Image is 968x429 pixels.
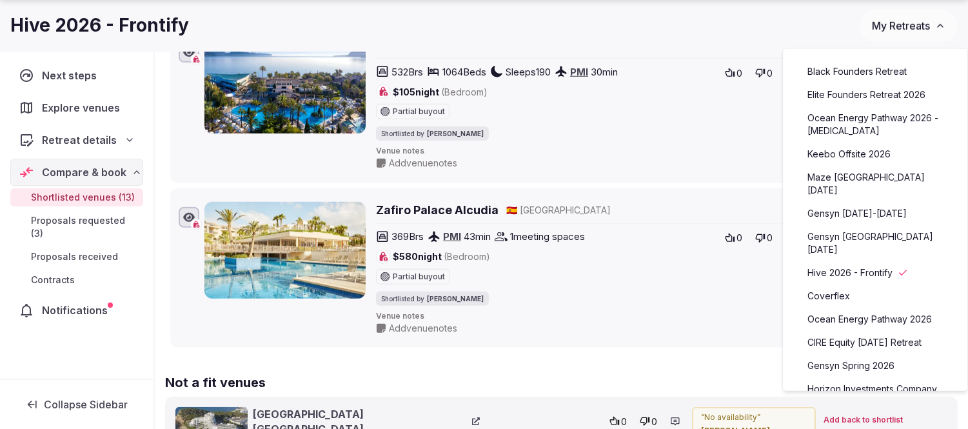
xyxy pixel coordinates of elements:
span: Sleeps 190 [506,65,551,79]
h1: Hive 2026 - Frontify [10,13,189,38]
span: My Retreats [872,19,930,32]
a: Gensyn Spring 2026 [796,355,954,376]
span: Partial buyout [393,108,445,115]
a: Notifications [10,297,143,324]
a: Explore venues [10,94,143,121]
span: Venue notes [376,311,949,322]
a: Horizon Investments Company Offsite [796,379,954,412]
img: PortBlue Club Pollentia Resort & Spa [204,37,366,134]
p: “ No availability ” [701,412,807,423]
span: Partial buyout [393,273,445,281]
span: 0 [736,232,742,244]
a: CIRE Equity [DATE] Retreat [796,332,954,353]
span: (Bedroom) [444,251,490,262]
span: 369 Brs [391,230,424,243]
a: Keebo Offsite 2026 [796,144,954,165]
span: Add venue notes [389,322,457,335]
a: Next steps [10,62,143,89]
a: Shortlisted venues (13) [10,188,143,206]
button: 0 [721,64,746,82]
a: Gensyn [GEOGRAPHIC_DATA] [DATE] [796,226,954,260]
span: Proposals requested (3) [31,214,138,240]
span: (Bedroom) [441,86,488,97]
button: 0 [751,64,776,82]
span: $105 night [393,86,488,99]
a: Coverflex [796,286,954,306]
span: [GEOGRAPHIC_DATA] [520,204,611,217]
span: Venue notes [376,146,949,157]
span: Contracts [31,274,75,286]
a: PMI [570,66,588,78]
span: 43 min [464,230,491,243]
span: 30 min [591,65,618,79]
span: 0 [621,415,627,428]
span: [PERSON_NAME] [427,129,484,138]
a: Black Founders Retreat [796,61,954,82]
a: Zafiro Palace Alcudia [376,202,499,218]
span: Proposals received [31,250,118,263]
span: 0 [736,67,742,80]
a: Proposals received [10,248,143,266]
a: Contracts [10,271,143,289]
a: PMI [443,230,461,243]
span: Next steps [42,68,102,83]
span: Add back to shortlist [824,415,903,426]
a: Gensyn [DATE]-[DATE] [796,203,954,224]
button: 🇪🇸 [506,204,517,217]
span: [PERSON_NAME] [427,294,484,303]
a: Proposals requested (3) [10,212,143,243]
span: $580 night [393,250,490,263]
h2: Not a fit venues [165,374,958,392]
span: Collapse Sidebar [44,398,128,411]
img: Zafiro Palace Alcudia [204,202,366,299]
span: 🇪🇸 [506,205,517,215]
span: 0 [767,67,773,80]
span: 1 meeting spaces [510,230,585,243]
button: Collapse Sidebar [10,390,143,419]
span: Retreat details [42,132,117,148]
span: 0 [651,415,657,428]
span: 0 [767,232,773,244]
span: Explore venues [42,100,125,115]
button: 0 [751,229,776,247]
span: Add venue notes [389,157,457,170]
a: Hive 2026 - Frontify [796,263,954,283]
a: Maze [GEOGRAPHIC_DATA] [DATE] [796,167,954,201]
span: Notifications [42,303,113,318]
button: 0 [721,229,746,247]
span: Shortlisted venues (13) [31,191,135,204]
div: Shortlisted by [376,126,489,141]
button: My Retreats [860,10,958,42]
a: Ocean Energy Pathway 2026 - [MEDICAL_DATA] [796,108,954,141]
a: Ocean Energy Pathway 2026 [796,309,954,330]
span: 1064 Beds [442,65,486,79]
span: 532 Brs [391,65,423,79]
a: Elite Founders Retreat 2026 [796,85,954,105]
div: Shortlisted by [376,292,489,306]
span: Compare & book [42,165,126,180]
